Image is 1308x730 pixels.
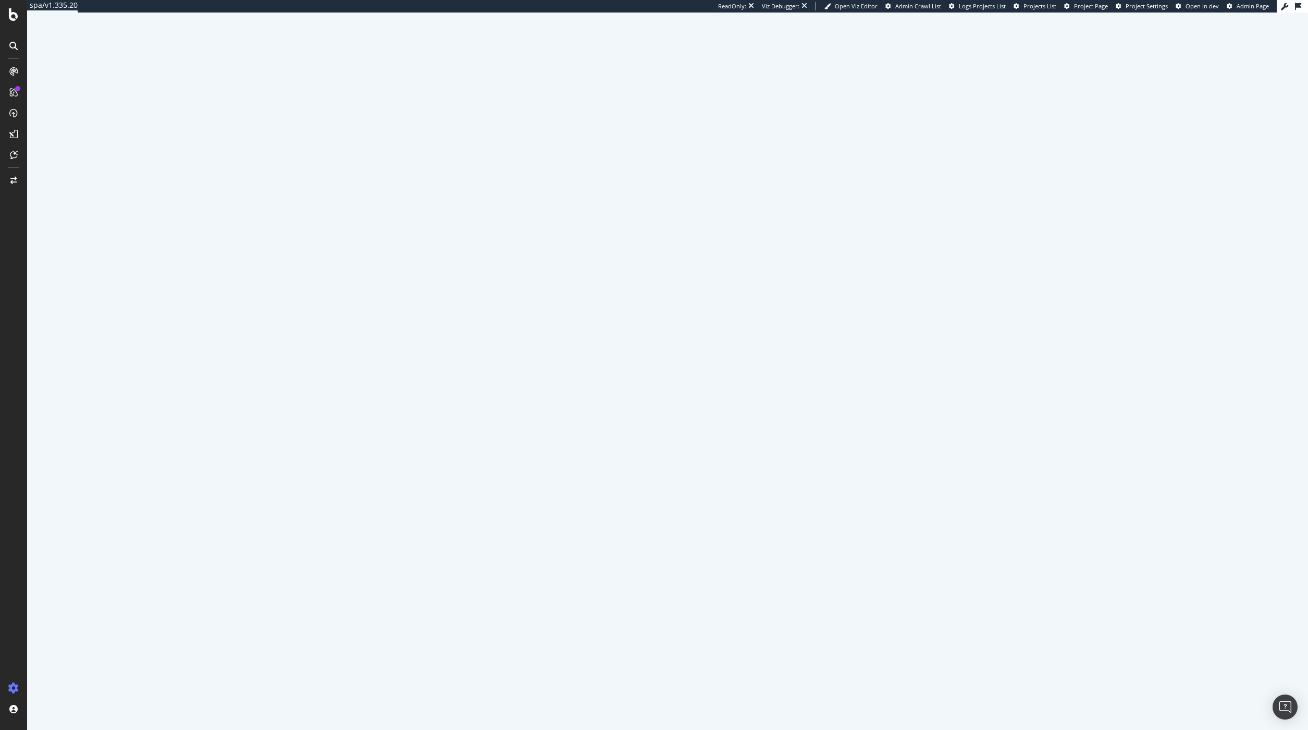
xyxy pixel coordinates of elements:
[1014,2,1056,10] a: Projects List
[1227,2,1269,10] a: Admin Page
[1116,2,1168,10] a: Project Settings
[1064,2,1108,10] a: Project Page
[835,2,878,10] span: Open Viz Editor
[885,2,941,10] a: Admin Crawl List
[718,2,746,10] div: ReadOnly:
[824,2,878,10] a: Open Viz Editor
[1237,2,1269,10] span: Admin Page
[1126,2,1168,10] span: Project Settings
[1074,2,1108,10] span: Project Page
[949,2,1006,10] a: Logs Projects List
[959,2,1006,10] span: Logs Projects List
[1186,2,1219,10] span: Open in dev
[895,2,941,10] span: Admin Crawl List
[1273,695,1298,720] div: Open Intercom Messenger
[1176,2,1219,10] a: Open in dev
[1023,2,1056,10] span: Projects List
[762,2,799,10] div: Viz Debugger:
